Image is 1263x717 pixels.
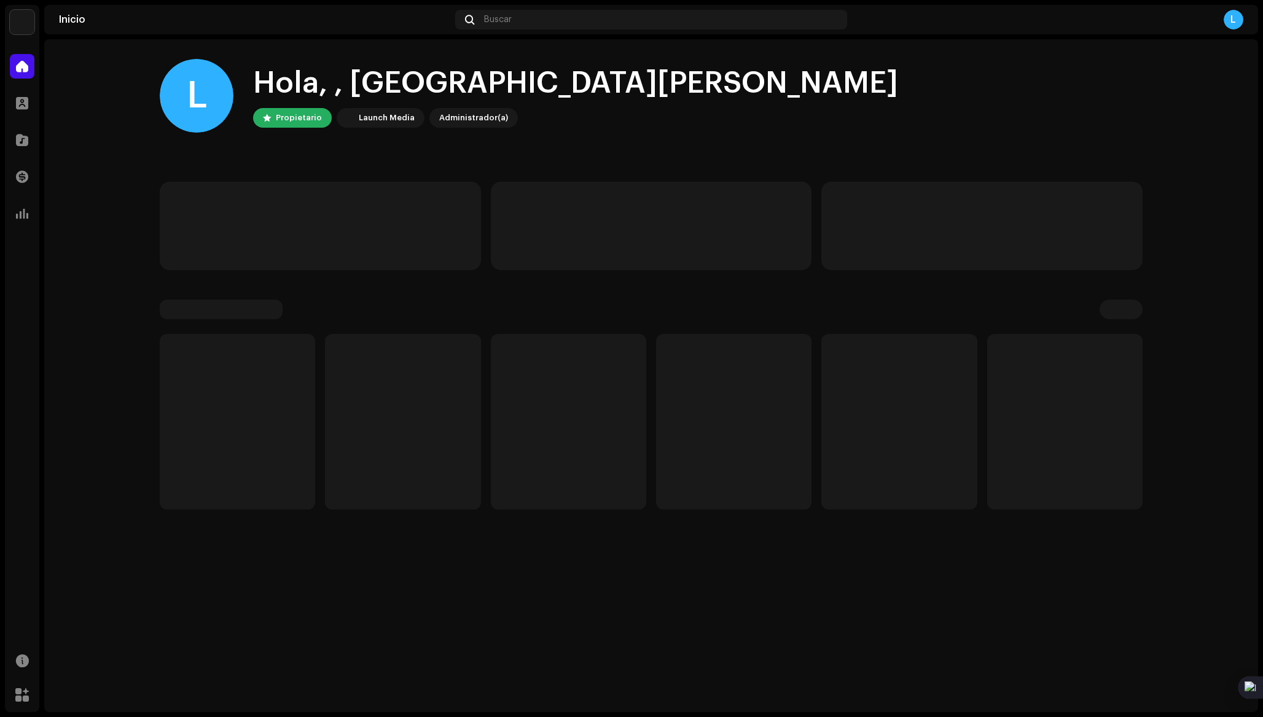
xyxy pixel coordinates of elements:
[359,110,415,125] div: Launch Media
[10,10,34,34] img: b0ad06a2-fc67-4620-84db-15bc5929e8a0
[1224,10,1243,29] div: L
[276,110,322,125] div: Propietario
[160,59,233,133] div: L
[339,110,354,125] img: b0ad06a2-fc67-4620-84db-15bc5929e8a0
[59,15,450,25] div: Inicio
[253,64,898,103] div: Hola, , [GEOGRAPHIC_DATA][PERSON_NAME]
[484,15,512,25] span: Buscar
[439,110,508,125] div: Administrador(a)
